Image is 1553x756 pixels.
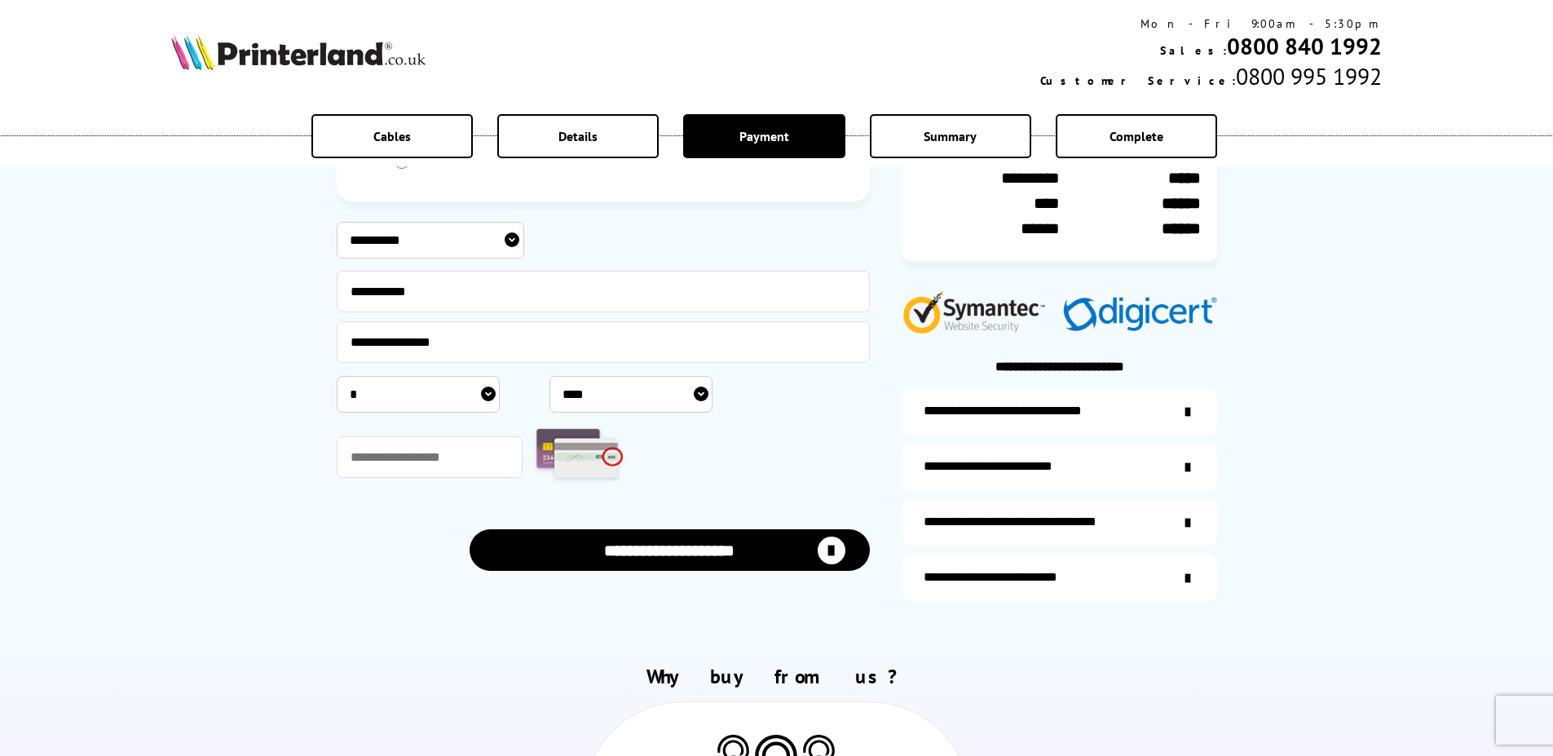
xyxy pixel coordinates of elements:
[1227,31,1382,61] a: 0800 840 1992
[924,128,977,144] span: Summary
[1236,61,1382,91] span: 0800 995 1992
[373,128,411,144] span: Cables
[902,500,1217,546] a: additional-cables
[558,128,598,144] span: Details
[739,128,789,144] span: Payment
[1110,128,1163,144] span: Complete
[902,555,1217,601] a: secure-website
[171,34,426,70] img: Printerland Logo
[902,444,1217,490] a: items-arrive
[1040,73,1236,88] span: Customer Service:
[1040,16,1382,31] div: Mon - Fri 9:00am - 5:30pm
[171,664,1383,689] h2: Why buy from us?
[1160,43,1227,58] span: Sales:
[902,389,1217,435] a: additional-ink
